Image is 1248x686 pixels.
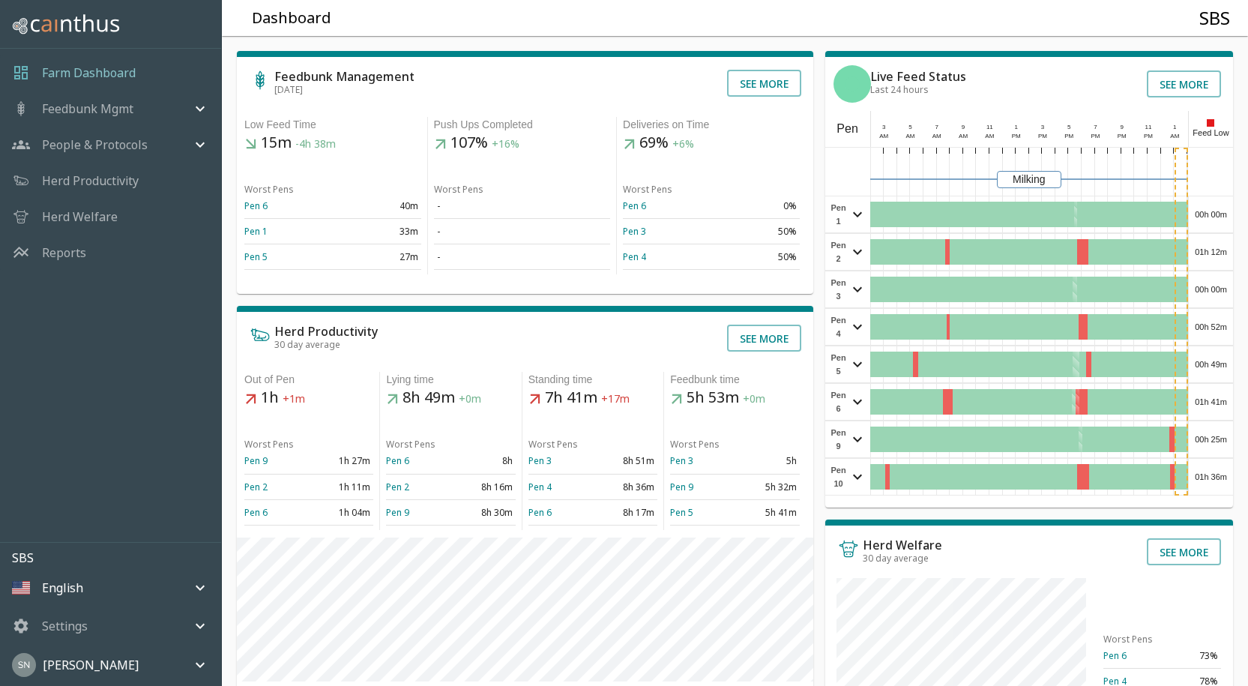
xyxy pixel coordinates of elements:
[593,499,657,525] td: 8h 17m
[386,438,435,451] span: Worst Pens
[295,137,336,151] span: -4h 38m
[829,463,848,490] span: Pen 10
[309,448,373,474] td: 1h 27m
[1188,111,1233,147] div: Feed Low
[1064,133,1073,139] span: PM
[244,506,268,519] a: Pen 6
[434,219,611,244] td: -
[1170,133,1179,139] span: AM
[386,506,409,519] a: Pen 9
[670,388,799,409] h5: 5h 53m
[1036,123,1049,132] div: 3
[244,117,421,133] div: Low Feed Time
[735,499,799,525] td: 5h 41m
[283,392,305,406] span: +1m
[386,454,409,467] a: Pen 6
[1147,538,1221,565] button: See more
[42,100,133,118] p: Feedbunk Mgmt
[386,372,515,388] div: Lying time
[434,133,611,154] h5: 107%
[459,392,481,406] span: +0m
[451,448,516,474] td: 8h
[274,338,340,351] span: 30 day average
[1163,643,1221,669] td: 73%
[1103,633,1153,646] span: Worst Pens
[42,64,136,82] a: Farm Dashboard
[244,225,268,238] a: Pen 1
[434,117,611,133] div: Push Ups Completed
[711,193,800,219] td: 0%
[870,83,929,96] span: Last 24 hours
[309,474,373,499] td: 1h 11m
[1189,459,1233,495] div: 01h 36m
[670,372,799,388] div: Feedbunk time
[829,388,848,415] span: Pen 6
[252,8,331,28] h5: Dashboard
[43,656,139,674] p: [PERSON_NAME]
[1189,271,1233,307] div: 00h 00m
[863,552,929,565] span: 30 day average
[906,133,915,139] span: AM
[12,549,221,567] p: SBS
[42,208,118,226] a: Herd Welfare
[12,653,36,677] img: 45cffdf61066f8072b93f09263145446
[244,250,268,263] a: Pen 5
[528,388,657,409] h5: 7h 41m
[1038,133,1047,139] span: PM
[593,474,657,499] td: 8h 36m
[959,133,968,139] span: AM
[829,238,848,265] span: Pen 2
[985,133,994,139] span: AM
[670,454,693,467] a: Pen 3
[244,438,294,451] span: Worst Pens
[863,539,942,551] h6: Herd Welfare
[727,70,801,97] button: See more
[528,372,657,388] div: Standing time
[829,201,848,228] span: Pen 1
[434,244,611,270] td: -
[42,172,139,190] a: Herd Productivity
[711,244,800,270] td: 50%
[42,244,86,262] a: Reports
[829,351,848,378] span: Pen 5
[1062,123,1076,132] div: 5
[870,70,966,82] h6: Live Feed Status
[1089,123,1103,132] div: 7
[244,454,268,467] a: Pen 9
[601,392,630,406] span: +17m
[492,137,519,151] span: +16%
[1103,649,1127,662] a: Pen 6
[672,137,694,151] span: +6%
[274,325,378,337] h6: Herd Productivity
[623,117,800,133] div: Deliveries on Time
[1189,234,1233,270] div: 01h 12m
[386,388,515,409] h5: 8h 49m
[309,499,373,525] td: 1h 04m
[451,474,516,499] td: 8h 16m
[877,123,890,132] div: 3
[930,123,944,132] div: 7
[711,219,800,244] td: 50%
[244,199,268,212] a: Pen 6
[829,276,848,303] span: Pen 3
[1189,384,1233,420] div: 01h 41m
[244,388,373,409] h5: 1h
[244,133,421,154] h5: 15m
[1144,133,1153,139] span: PM
[434,193,611,219] td: -
[670,481,693,493] a: Pen 9
[528,438,578,451] span: Worst Pens
[42,579,83,597] p: English
[829,313,848,340] span: Pen 4
[1189,346,1233,382] div: 00h 49m
[333,244,421,270] td: 27m
[743,392,765,406] span: +0m
[451,499,516,525] td: 8h 30m
[904,123,917,132] div: 5
[956,123,970,132] div: 9
[528,506,552,519] a: Pen 6
[528,454,552,467] a: Pen 3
